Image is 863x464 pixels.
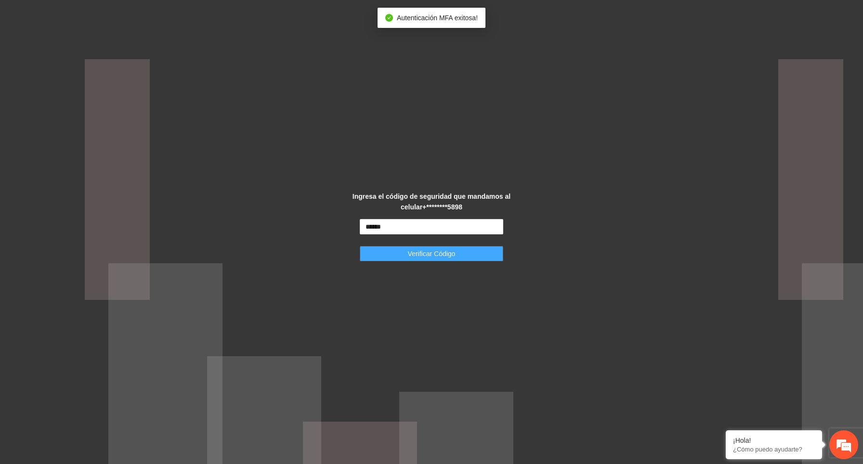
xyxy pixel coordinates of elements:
span: check-circle [385,14,393,22]
span: Verificar Código [408,248,456,259]
div: Chatee con nosotros ahora [50,49,162,62]
span: Autenticación MFA exitosa! [397,14,478,22]
p: ¿Cómo puedo ayudarte? [733,446,815,453]
div: Minimizar ventana de chat en vivo [158,5,181,28]
div: ¡Hola! [733,437,815,444]
strong: Ingresa el código de seguridad que mandamos al celular +********5898 [353,193,510,211]
button: Verificar Código [360,246,504,261]
span: Estamos en línea. [56,129,133,226]
textarea: Escriba su mensaje y pulse “Intro” [5,263,183,296]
